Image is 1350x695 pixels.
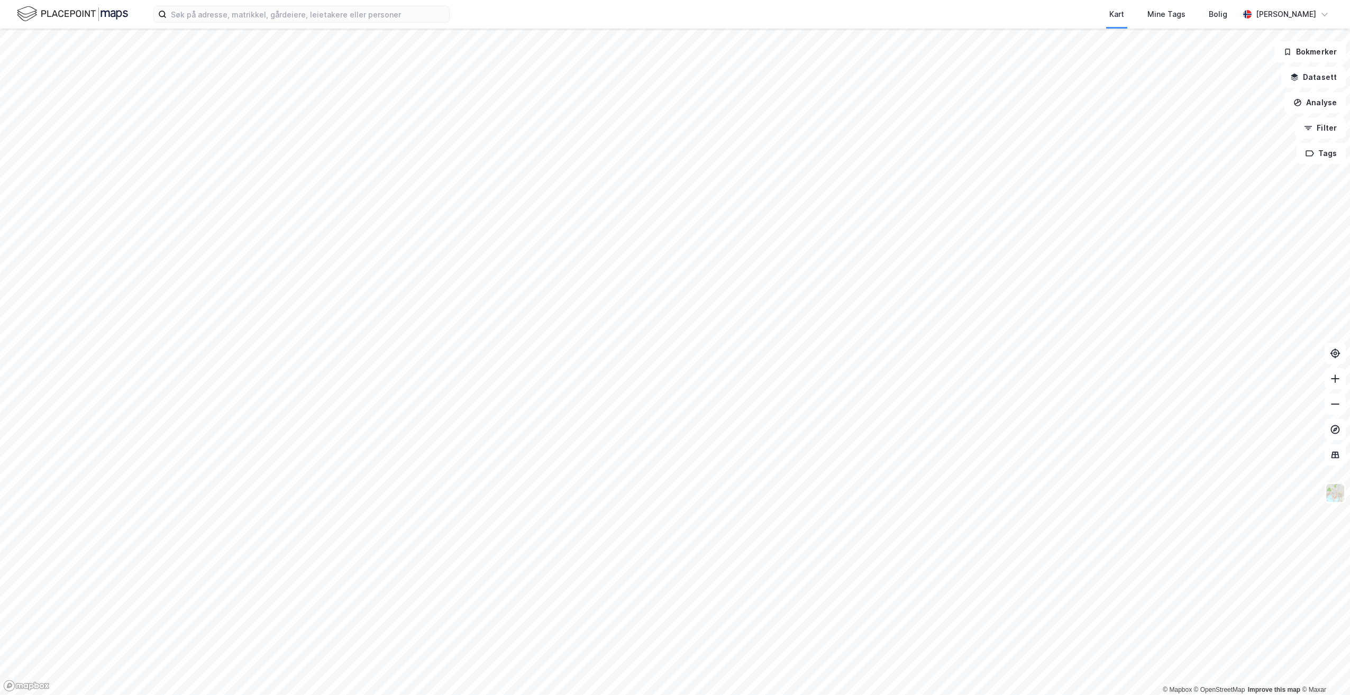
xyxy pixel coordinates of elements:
button: Analyse [1284,92,1346,113]
img: Z [1325,483,1345,503]
a: Mapbox homepage [3,680,50,692]
iframe: Chat Widget [1297,644,1350,695]
a: Mapbox [1163,686,1192,693]
div: Kontrollprogram for chat [1297,644,1350,695]
input: Søk på adresse, matrikkel, gårdeiere, leietakere eller personer [167,6,449,22]
button: Datasett [1281,67,1346,88]
div: Kart [1109,8,1124,21]
a: Improve this map [1248,686,1300,693]
img: logo.f888ab2527a4732fd821a326f86c7f29.svg [17,5,128,23]
button: Bokmerker [1274,41,1346,62]
div: [PERSON_NAME] [1256,8,1316,21]
div: Mine Tags [1147,8,1185,21]
button: Tags [1297,143,1346,164]
button: Filter [1295,117,1346,139]
a: OpenStreetMap [1194,686,1245,693]
div: Bolig [1209,8,1227,21]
